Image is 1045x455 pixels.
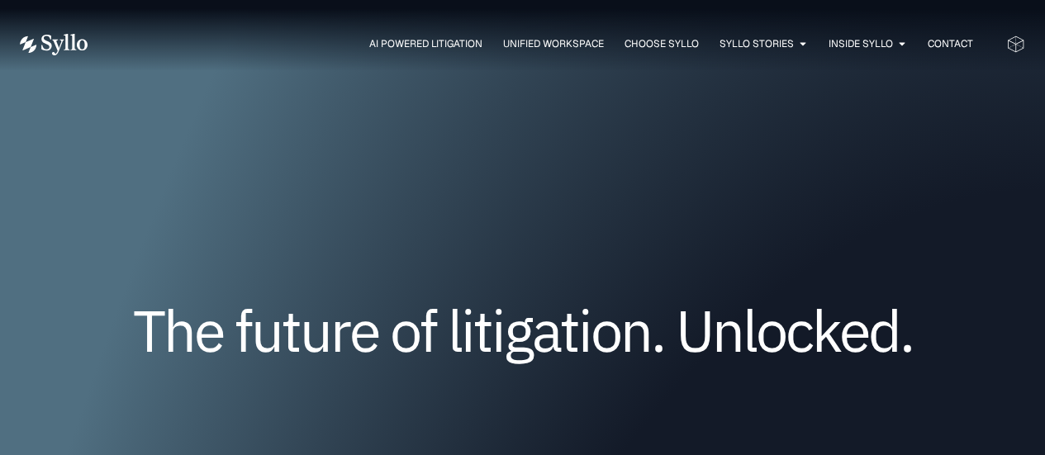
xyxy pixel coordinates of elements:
div: Menu Toggle [121,36,973,52]
a: Syllo Stories [720,36,794,51]
img: Vector [20,34,88,55]
a: Inside Syllo [829,36,893,51]
a: AI Powered Litigation [369,36,482,51]
a: Choose Syllo [625,36,699,51]
h1: The future of litigation. Unlocked. [119,303,926,358]
nav: Menu [121,36,973,52]
a: Unified Workspace [503,36,604,51]
a: Contact [928,36,973,51]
